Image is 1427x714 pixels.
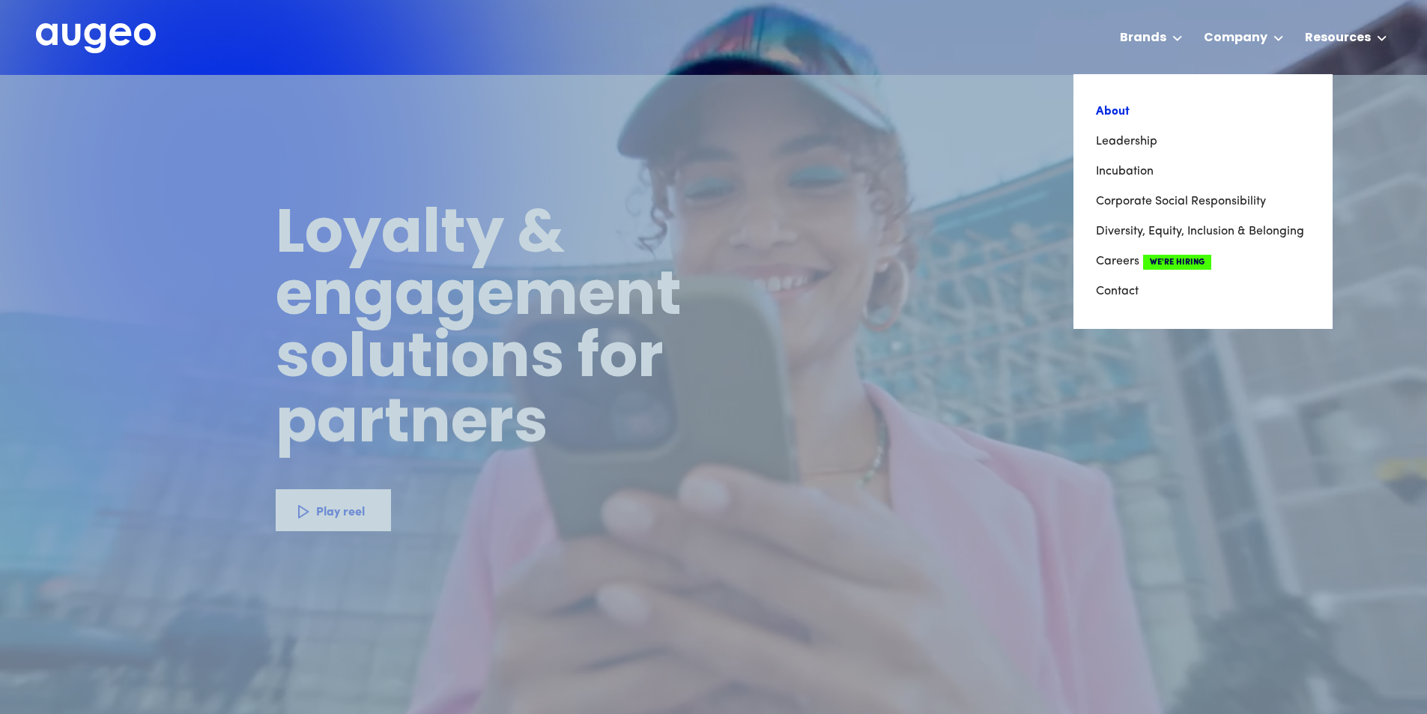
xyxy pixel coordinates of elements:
[1096,276,1310,306] a: Contact
[36,23,156,54] img: Augeo's full logo in white.
[1096,217,1310,246] a: Diversity, Equity, Inclusion & Belonging
[1204,29,1267,47] div: Company
[1096,157,1310,187] a: Incubation
[1143,255,1211,270] span: We're Hiring
[1305,29,1371,47] div: Resources
[36,23,156,55] a: home
[1120,29,1166,47] div: Brands
[1073,74,1333,329] nav: Company
[1096,246,1310,276] a: CareersWe're Hiring
[1096,97,1310,127] a: About
[1096,127,1310,157] a: Leadership
[1096,187,1310,217] a: Corporate Social Responsibility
